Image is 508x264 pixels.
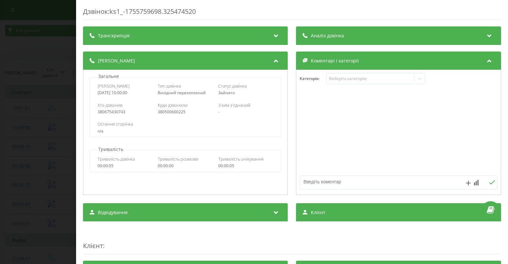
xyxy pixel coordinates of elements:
div: [DATE] 10:00:00 [98,91,153,95]
h4: Категорія : [300,76,326,81]
span: Вихідний перехоплений [158,90,206,95]
span: [PERSON_NAME] [98,57,135,64]
div: Дзвінок : ks1_-1755759698.325474520 [83,7,501,20]
div: - [218,110,274,114]
div: Виберіть категорію [329,76,412,81]
span: Остання сторінка [98,121,133,127]
span: Коментарі і категорії [311,57,359,64]
span: Тривалість очікування [218,156,264,162]
span: Куди дзвонили [158,102,188,108]
div: 00:00:05 [218,164,274,168]
div: n/a [98,129,273,133]
div: 00:00:05 [98,164,153,168]
p: Тривалість [97,146,125,153]
span: Тип дзвінка [158,83,181,89]
span: Тривалість дзвінка [98,156,135,162]
div: 380675430743 [98,110,153,114]
div: : [83,228,501,254]
div: 00:00:00 [158,164,213,168]
span: Транскрипція [98,32,130,39]
div: 380500600225 [158,110,213,114]
span: Відвідування [98,209,128,216]
span: [PERSON_NAME] [98,83,130,89]
span: Тривалість розмови [158,156,199,162]
span: З ким з'єднаний [218,102,250,108]
span: Аналіз дзвінка [311,32,344,39]
span: Статус дзвінка [218,83,247,89]
span: Хто дзвонив [98,102,122,108]
p: Загальне [97,73,121,80]
span: Клієнт [83,241,103,250]
span: Зайнято [218,90,235,95]
span: Клієнт [311,209,326,216]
